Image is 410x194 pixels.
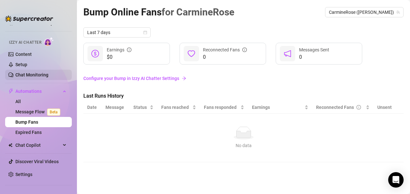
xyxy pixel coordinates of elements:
[204,104,239,111] span: Fans responded
[5,15,53,22] img: logo-BBDzfeDw.svg
[143,31,147,34] span: calendar
[161,104,191,111] span: Fans reached
[200,101,248,114] th: Fans responded
[8,89,13,94] span: thunderbolt
[87,28,147,37] span: Last 7 days
[102,101,130,114] th: Message
[83,92,191,100] span: Last Runs History
[299,53,329,61] span: 0
[15,159,59,164] a: Discover Viral Videos
[83,101,102,114] th: Date
[15,172,32,177] a: Settings
[133,104,148,111] span: Status
[373,101,396,114] th: Unsent
[299,47,329,52] span: Messages Sent
[44,37,54,46] img: AI Chatter
[188,50,195,57] span: heart
[107,46,131,53] div: Earnings
[83,75,404,82] a: Configure your Bump in Izzy AI Chatter Settings
[9,40,41,46] span: Izzy AI Chatter
[242,48,247,52] span: info-circle
[15,62,27,67] a: Setup
[107,53,131,61] span: $0
[182,76,186,81] span: arrow-right
[90,142,397,149] div: No data
[203,46,247,53] div: Reconnected Fans
[15,86,61,96] span: Automations
[15,109,63,114] a: Message FlowBeta
[329,7,400,17] span: CarmineRose (carminerose)
[15,119,38,125] a: Bump Fans
[15,140,61,150] span: Chat Copilot
[396,10,400,14] span: team
[284,50,291,57] span: notification
[388,172,404,188] div: Open Intercom Messenger
[157,101,200,114] th: Fans reached
[316,104,364,111] div: Reconnected Fans
[356,105,361,110] span: info-circle
[248,101,312,114] th: Earnings
[15,130,42,135] a: Expired Fans
[252,104,303,111] span: Earnings
[127,48,131,52] span: info-circle
[8,143,13,147] img: Chat Copilot
[83,4,234,20] article: Bump Online Fans
[15,52,32,57] a: Content
[91,50,99,57] span: dollar
[162,6,234,18] span: for CarmineRose
[83,72,404,84] a: Configure your Bump in Izzy AI Chatter Settingsarrow-right
[203,53,247,61] span: 0
[47,109,60,116] span: Beta
[15,99,21,104] a: All
[130,101,157,114] th: Status
[15,72,48,77] a: Chat Monitoring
